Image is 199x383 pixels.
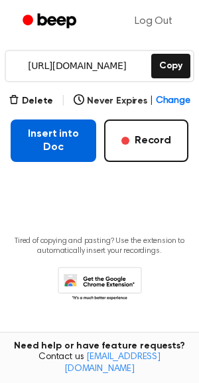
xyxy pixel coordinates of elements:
a: [EMAIL_ADDRESS][DOMAIN_NAME] [64,352,161,374]
a: Beep [13,9,88,35]
span: Contact us [8,352,191,375]
button: Never Expires|Change [74,94,190,108]
span: | [61,93,66,109]
button: Delete [9,94,53,108]
p: Tired of copying and pasting? Use the extension to automatically insert your recordings. [11,236,188,256]
a: Log Out [121,5,186,37]
span: | [150,94,153,108]
button: Insert into Doc [11,119,96,162]
span: Change [156,94,190,108]
button: Record [104,119,188,162]
button: Copy [151,54,190,78]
